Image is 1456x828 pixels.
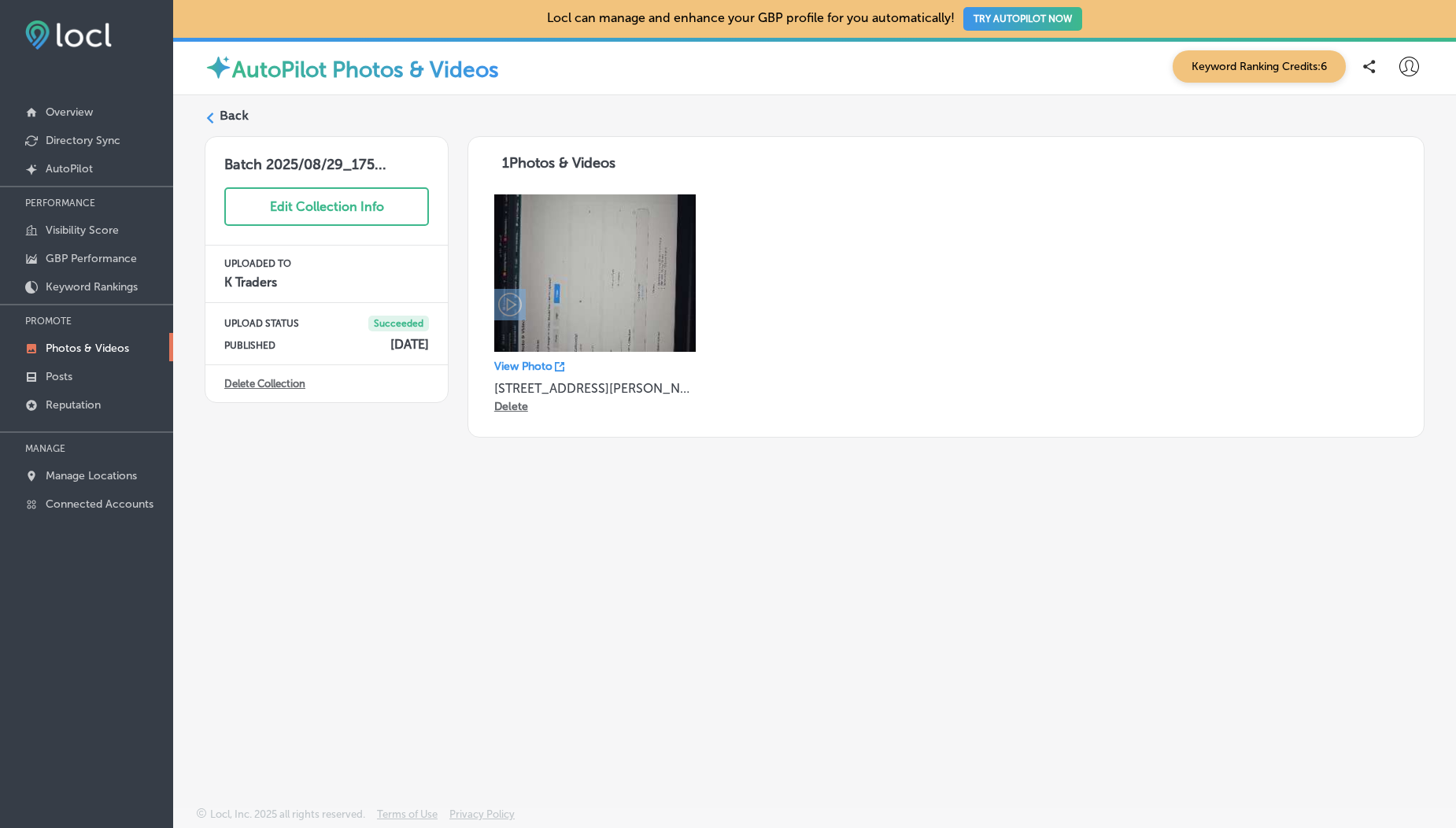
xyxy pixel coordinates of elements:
p: AutoPilot [46,162,93,176]
p: Reputation [46,398,101,412]
a: View Photo [494,360,564,373]
span: 1 Photos & Videos [502,154,615,172]
p: Posts [46,370,72,383]
p: PUBLISHED [224,340,275,351]
a: Terms of Use [377,808,438,828]
img: Collection thumbnail [494,194,696,352]
label: Back [220,107,249,124]
p: Overview [46,105,93,119]
img: fda3e92497d09a02dc62c9cd864e3231.png [25,20,112,50]
button: TRY AUTOPILOT NOW [963,7,1082,31]
p: Photos & Videos [46,342,129,355]
p: Keyword Rankings [46,280,138,294]
p: UPLOAD STATUS [224,318,299,329]
h4: K Traders [224,275,429,290]
p: [STREET_ADDRESS][PERSON_NAME] [494,381,696,396]
p: Delete [494,400,528,413]
p: Visibility Score [46,224,119,237]
label: AutoPilot Photos & Videos [232,57,499,83]
span: Succeeded [368,316,429,331]
span: Keyword Ranking Credits: 6 [1173,50,1346,83]
a: Delete Collection [224,378,305,390]
p: Manage Locations [46,469,137,482]
p: Connected Accounts [46,497,153,511]
a: Privacy Policy [449,808,515,828]
h3: Batch 2025/08/29_175... [205,137,448,173]
p: UPLOADED TO [224,258,429,269]
h4: [DATE] [390,337,429,352]
p: GBP Performance [46,252,137,265]
p: Locl, Inc. 2025 all rights reserved. [210,808,365,820]
p: View Photo [494,360,552,373]
button: Edit Collection Info [224,187,429,226]
p: Directory Sync [46,134,120,147]
img: autopilot-icon [205,54,232,81]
